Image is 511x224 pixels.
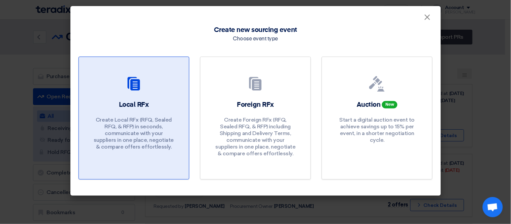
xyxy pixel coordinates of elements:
[419,11,436,24] button: Close
[382,101,397,108] span: New
[215,117,296,157] p: Create Foreign RFx (RFQ, Sealed RFQ, & RFP) including Shipping and Delivery Terms, communicate wi...
[237,100,274,109] h2: Foreign RFx
[337,117,418,143] p: Start a digital auction event to achieve savings up to 15% per event, in a shorter negotiation cy...
[119,100,149,109] h2: Local RFx
[233,35,278,43] div: Choose event type
[200,57,311,180] a: Foreign RFx Create Foreign RFx (RFQ, Sealed RFQ, & RFP) including Shipping and Delivery Terms, co...
[78,57,189,180] a: Local RFx Create Local RFx (RFQ, Sealed RFQ, & RFP) in seconds, communicate with your suppliers i...
[424,12,431,26] span: ×
[357,101,381,108] span: Auction
[483,197,503,217] a: Open chat
[322,57,433,180] a: Auction New Start a digital auction event to achieve savings up to 15% per event, in a shorter ne...
[214,25,297,35] span: Create new sourcing event
[93,117,174,150] p: Create Local RFx (RFQ, Sealed RFQ, & RFP) in seconds, communicate with your suppliers in one plac...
